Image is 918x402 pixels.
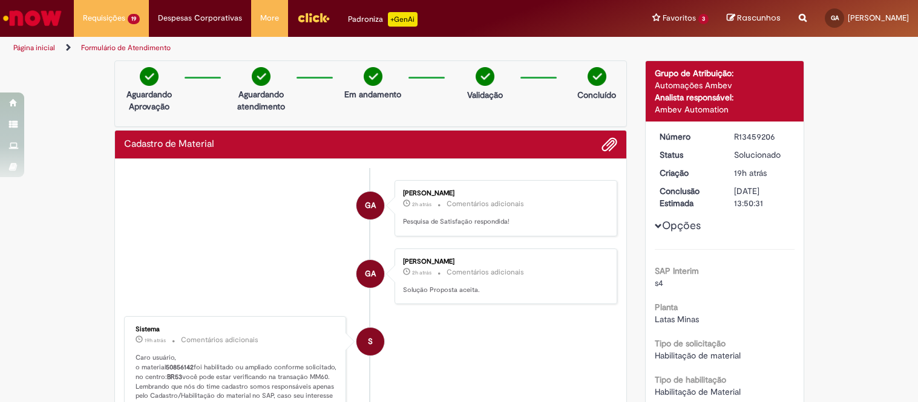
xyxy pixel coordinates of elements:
span: s4 [655,277,663,288]
b: SAP Interim [655,265,699,276]
a: Página inicial [13,43,55,53]
span: 19h atrás [145,337,166,344]
img: check-circle-green.png [364,67,382,86]
ul: Trilhas de página [9,37,603,59]
div: [DATE] 13:50:31 [734,185,790,209]
span: 3 [698,14,709,24]
b: Tipo de habilitação [655,374,726,385]
div: [PERSON_NAME] [403,190,605,197]
span: More [260,12,279,24]
p: Aguardando Aprovação [120,88,179,112]
div: Analista responsável: [655,91,795,103]
time: 29/08/2025 09:50:37 [412,269,431,276]
div: Padroniza [348,12,418,27]
span: Despesas Corporativas [158,12,242,24]
img: check-circle-green.png [252,67,270,86]
small: Comentários adicionais [181,335,258,345]
img: check-circle-green.png [588,67,606,86]
span: GA [365,259,376,288]
span: Latas Minas [655,314,699,325]
span: Requisições [83,12,125,24]
span: Favoritos [663,12,696,24]
span: GA [365,191,376,220]
div: Gabriel Augusto De Araujo [356,192,384,219]
p: Em andamento [344,88,401,100]
dt: Conclusão Estimada [651,185,725,209]
b: 50856142 [166,363,194,372]
p: Solução Proposta aceita. [403,285,605,295]
dt: Número [651,131,725,143]
b: Planta [655,302,678,313]
img: check-circle-green.png [140,67,159,86]
span: [PERSON_NAME] [848,13,909,23]
div: Solucionado [734,149,790,161]
div: Automações Ambev [655,79,795,91]
time: 28/08/2025 16:40:18 [145,337,166,344]
time: 29/08/2025 09:50:49 [412,201,431,208]
p: Aguardando atendimento [232,88,290,112]
span: 19h atrás [734,167,767,178]
span: 2h atrás [412,201,431,208]
div: Gabriel Augusto De Araujo [356,260,384,288]
img: click_logo_yellow_360x200.png [297,8,330,27]
img: check-circle-green.png [476,67,494,86]
p: Concluído [577,89,616,101]
div: Ambev Automation [655,103,795,115]
div: System [356,328,384,355]
dt: Criação [651,167,725,179]
span: GA [831,14,839,22]
a: Formulário de Atendimento [81,43,171,53]
a: Rascunhos [727,13,781,24]
dt: Status [651,149,725,161]
p: Pesquisa de Satisfação respondida! [403,217,605,227]
small: Comentários adicionais [447,199,524,209]
span: Habilitação de material [655,350,741,361]
div: R13459206 [734,131,790,143]
img: ServiceNow [1,6,64,30]
h2: Cadastro de Material Histórico de tíquete [124,139,214,150]
span: S [368,327,373,356]
span: Rascunhos [737,12,781,24]
span: 2h atrás [412,269,431,276]
p: +GenAi [388,12,418,27]
div: 28/08/2025 16:35:43 [734,167,790,179]
span: Habilitação de Material [655,386,741,397]
button: Adicionar anexos [602,137,617,152]
div: Grupo de Atribuição: [655,67,795,79]
div: [PERSON_NAME] [403,258,605,265]
time: 28/08/2025 16:35:43 [734,167,767,178]
b: BR53 [167,372,182,381]
p: Validação [467,89,503,101]
div: Sistema [136,326,337,333]
b: Tipo de solicitação [655,338,726,349]
span: 19 [128,14,140,24]
small: Comentários adicionais [447,267,524,277]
